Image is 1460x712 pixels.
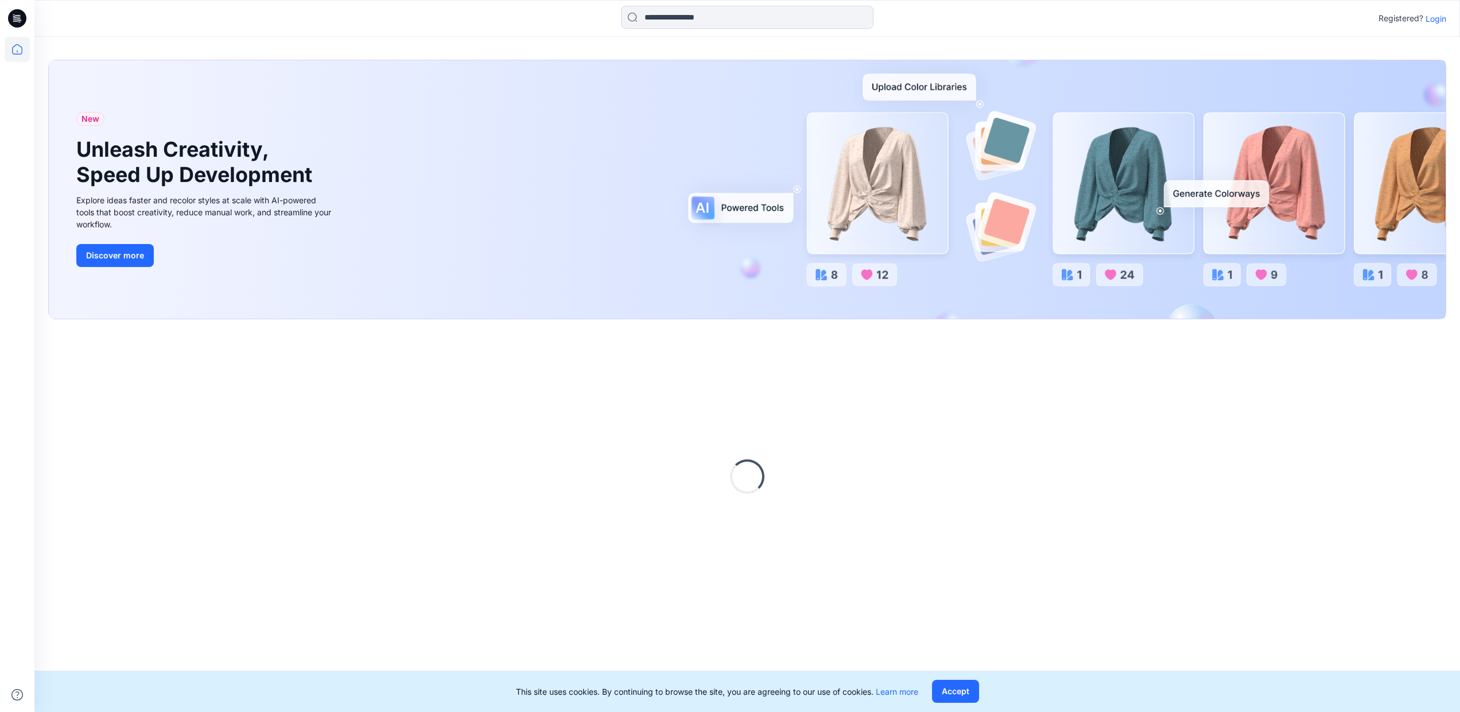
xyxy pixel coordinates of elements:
[932,680,979,703] button: Accept
[76,244,154,267] button: Discover more
[76,194,335,230] div: Explore ideas faster and recolor styles at scale with AI-powered tools that boost creativity, red...
[1379,11,1423,25] p: Registered?
[76,244,335,267] a: Discover more
[76,137,317,187] h1: Unleash Creativity, Speed Up Development
[81,112,99,126] span: New
[1426,13,1446,25] p: Login
[876,687,918,696] a: Learn more
[516,686,918,698] p: This site uses cookies. By continuing to browse the site, you are agreeing to our use of cookies.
